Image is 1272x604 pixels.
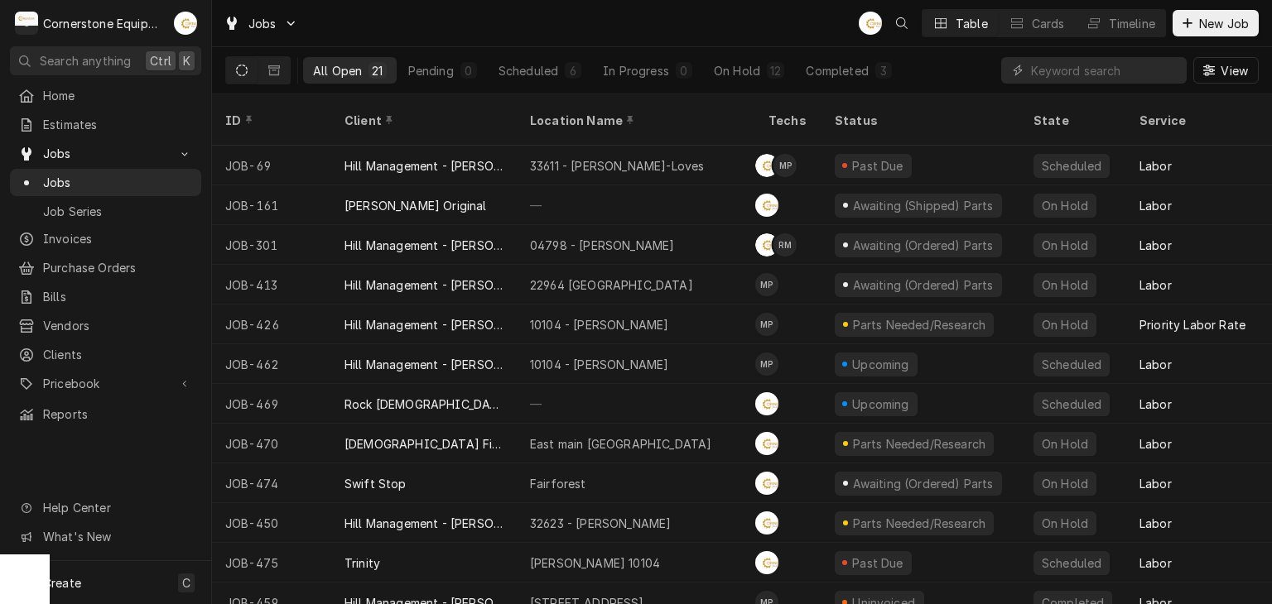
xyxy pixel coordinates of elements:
div: Swift Stop [344,475,407,492]
div: Priority Labor Rate [1139,316,1245,333]
div: Andrew Buigues's Avatar [755,194,778,217]
span: Clients [43,346,193,363]
div: — [517,185,755,225]
div: Matthew Pennington's Avatar [755,313,778,336]
div: State [1033,112,1113,129]
div: Cornerstone Equipment Repair, LLC's Avatar [15,12,38,35]
div: Trinity [344,554,380,572]
div: Labor [1139,515,1172,532]
span: Estimates [43,116,193,133]
div: Hill Management - [PERSON_NAME] [344,157,503,175]
div: Rock [DEMOGRAPHIC_DATA] [344,395,503,413]
div: AB [755,154,778,177]
a: Jobs [10,169,201,196]
span: Create [43,576,81,590]
div: Labor [1139,435,1172,453]
div: On Hold [714,62,760,79]
div: On Hold [1040,475,1090,492]
div: Parts Needed/Research [850,316,987,333]
div: On Hold [1040,237,1090,254]
div: Matthew Pennington's Avatar [755,273,778,296]
div: JOB-462 [212,344,331,384]
div: AB [859,12,882,35]
span: Bills [43,288,193,305]
div: Andrew Buigues's Avatar [174,12,197,35]
div: Hill Management - [PERSON_NAME] [344,356,503,373]
div: 6 [568,62,578,79]
span: Purchase Orders [43,259,193,276]
div: JOB-470 [212,424,331,463]
div: Andrew Buigues's Avatar [859,12,882,35]
span: Reports [43,405,193,423]
div: Upcoming [850,395,912,413]
div: 0 [464,62,474,79]
div: Matthew Pennington's Avatar [755,352,778,376]
div: Completed [806,62,868,79]
span: Vendors [43,317,193,334]
div: Parts Needed/Research [850,435,987,453]
span: View [1217,62,1251,79]
div: AB [755,511,778,534]
div: Scheduled [1040,554,1103,572]
div: AB [755,233,778,256]
a: Go to What's New [10,523,201,550]
div: Labor [1139,395,1172,413]
span: C [182,574,190,592]
div: Awaiting (Ordered) Parts [850,237,995,254]
div: Scheduled [1040,157,1103,175]
a: Bills [10,283,201,310]
div: Labor [1139,475,1172,492]
div: Andrew Buigues's Avatar [755,432,778,455]
div: 32623 - [PERSON_NAME] [530,515,671,532]
a: Go to Help Center [10,494,201,521]
span: Invoices [43,230,193,247]
div: Client [344,112,500,129]
span: What's New [43,528,191,545]
div: Hill Management - [PERSON_NAME] [344,515,503,532]
div: On Hold [1040,435,1090,453]
span: Jobs [43,174,193,191]
div: JOB-161 [212,185,331,225]
div: Andrew Buigues's Avatar [755,154,778,177]
div: 21 [372,62,383,79]
div: Hill Management - [PERSON_NAME] [344,276,503,294]
span: Search anything [40,52,131,70]
a: Clients [10,341,201,368]
div: Status [835,112,1004,129]
div: Past Due [850,157,906,175]
div: Parts Needed/Research [850,515,987,532]
span: Ctrl [150,52,171,70]
div: Labor [1139,237,1172,254]
a: Go to Pricebook [10,370,201,397]
div: 12 [770,62,781,79]
div: Labor [1139,356,1172,373]
div: JOB-426 [212,304,331,344]
div: Awaiting (Ordered) Parts [850,276,995,294]
div: Location Name [530,112,739,129]
div: On Hold [1040,276,1090,294]
button: View [1193,57,1259,84]
div: In Progress [603,62,669,79]
div: Roberto Martinez's Avatar [773,233,797,256]
div: Techs [768,112,808,129]
div: MP [755,273,778,296]
div: RM [773,233,797,256]
span: New Job [1196,15,1252,32]
span: Pricebook [43,375,168,392]
div: Andrew Buigues's Avatar [755,392,778,415]
div: Hill Management - [PERSON_NAME] [344,237,503,254]
div: Timeline [1109,15,1155,32]
span: Home [43,87,193,104]
div: JOB-301 [212,225,331,265]
div: Andrew Buigues's Avatar [755,233,778,256]
div: 10104 - [PERSON_NAME] [530,356,668,373]
div: 0 [679,62,689,79]
div: AB [755,392,778,415]
div: Scheduled [499,62,558,79]
div: Fairforest [530,475,586,492]
a: Reports [10,400,201,428]
div: 3 [879,62,889,79]
div: [PERSON_NAME] 10104 [530,554,660,572]
div: Table [956,15,988,32]
div: Cornerstone Equipment Repair, LLC [43,15,165,32]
